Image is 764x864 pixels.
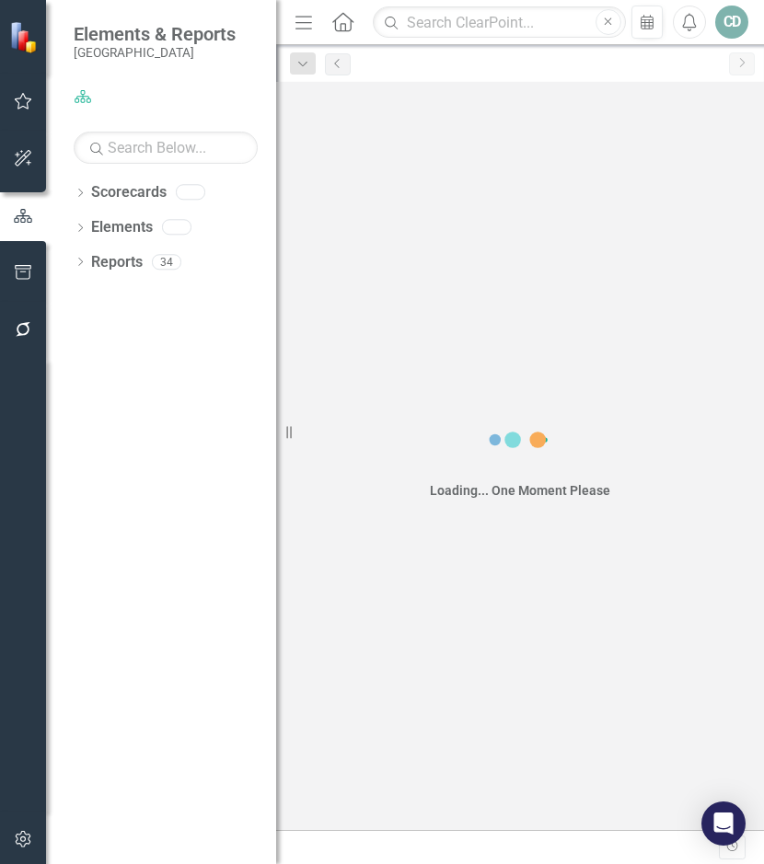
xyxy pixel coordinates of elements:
[152,254,181,270] div: 34
[74,132,258,164] input: Search Below...
[91,182,167,203] a: Scorecards
[91,252,143,273] a: Reports
[74,45,236,60] small: [GEOGRAPHIC_DATA]
[74,23,236,45] span: Elements & Reports
[373,6,625,39] input: Search ClearPoint...
[715,6,748,39] button: CD
[9,21,41,53] img: ClearPoint Strategy
[430,481,610,500] div: Loading... One Moment Please
[701,801,746,846] div: Open Intercom Messenger
[91,217,153,238] a: Elements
